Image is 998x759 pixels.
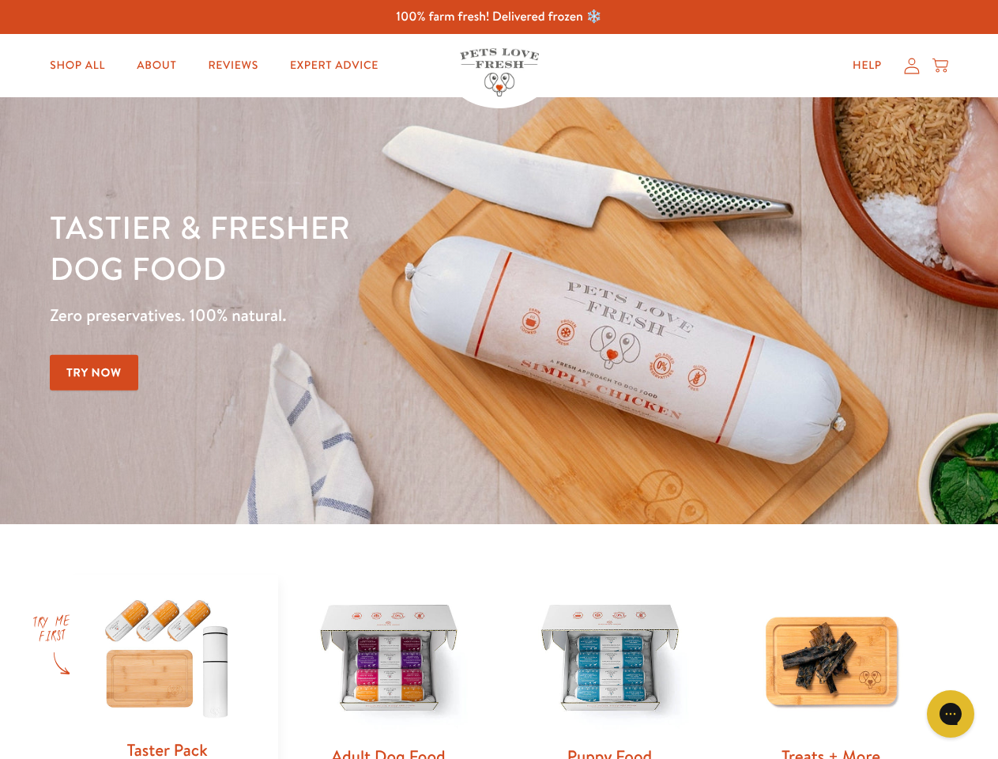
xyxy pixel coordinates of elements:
[460,48,539,96] img: Pets Love Fresh
[50,206,649,289] h1: Tastier & fresher dog food
[124,50,189,81] a: About
[195,50,270,81] a: Reviews
[50,301,649,330] p: Zero preservatives. 100% natural.
[840,50,894,81] a: Help
[37,50,118,81] a: Shop All
[277,50,391,81] a: Expert Advice
[919,685,982,743] iframe: Gorgias live chat messenger
[50,355,138,391] a: Try Now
